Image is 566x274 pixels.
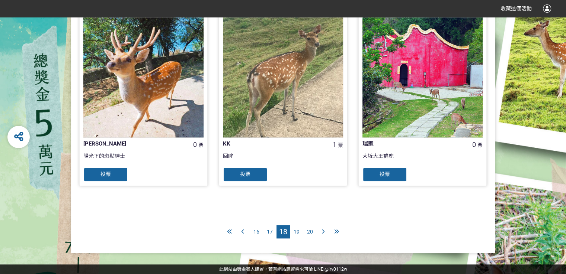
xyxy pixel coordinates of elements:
a: [PERSON_NAME]0票陽光下的斑點紳士投票 [79,13,208,186]
span: 可洽 LINE: [219,267,347,272]
span: 票 [198,142,204,148]
a: 此網站由獎金獵人建置，若有網站建置需求 [219,267,304,272]
span: 投票 [240,171,250,177]
a: KK1票回眸投票 [219,13,347,186]
span: 17 [267,229,273,235]
div: 陽光下的斑點紳士 [83,152,204,167]
div: [PERSON_NAME] [83,140,179,148]
span: 0 [193,141,197,149]
a: 瑞家0票大坵大王群鹿投票 [358,13,487,186]
div: 大坵大王群鹿 [362,152,483,167]
span: 票 [477,142,483,148]
span: 票 [338,142,343,148]
span: 0 [472,141,476,149]
span: 18 [279,227,287,236]
a: @irv0112w [324,267,347,272]
div: 回眸 [223,152,343,167]
span: 19 [294,229,300,235]
div: 瑞家 [362,140,458,148]
span: 投票 [380,171,390,177]
div: KK [223,140,319,148]
span: 16 [253,229,259,235]
span: 收藏這個活動 [501,6,532,12]
span: 1 [333,141,336,149]
span: 20 [307,229,313,235]
span: 投票 [100,171,111,177]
